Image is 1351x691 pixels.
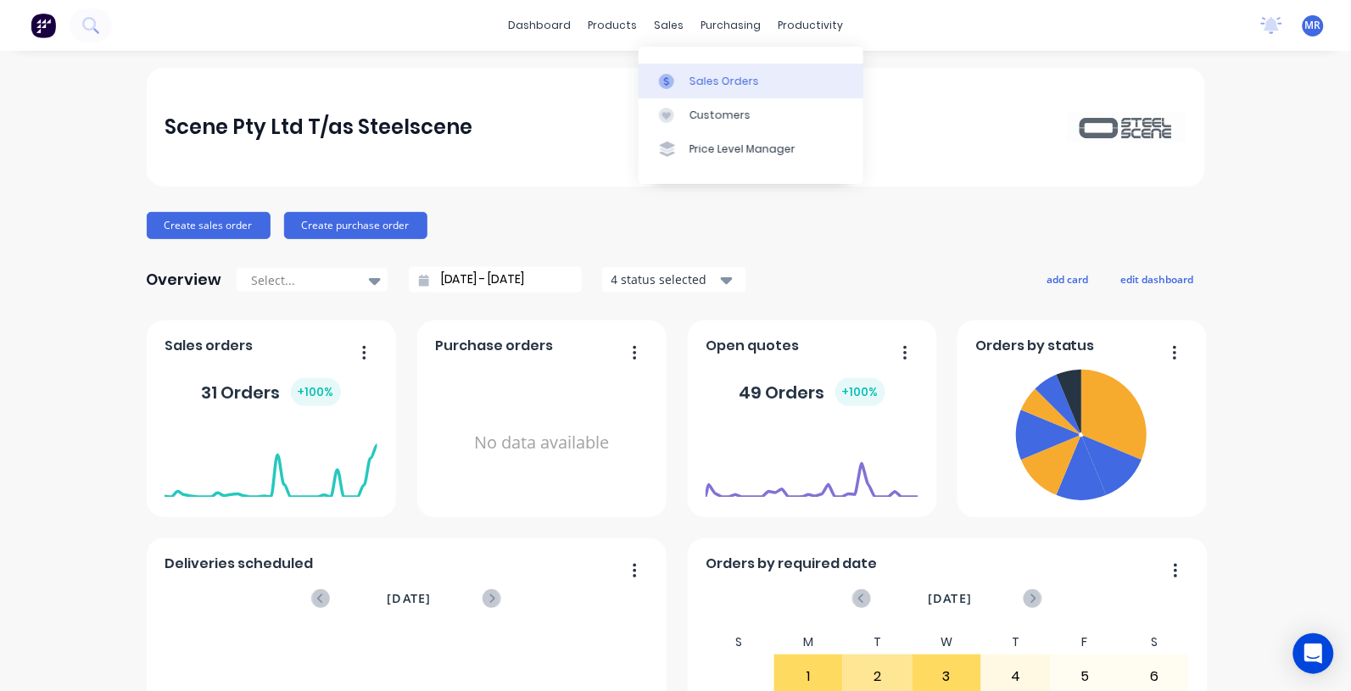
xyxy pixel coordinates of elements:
span: Sales orders [165,336,253,356]
div: sales [645,13,692,38]
a: dashboard [500,13,579,38]
button: Create purchase order [284,212,427,239]
div: productivity [769,13,851,38]
div: Customers [689,108,751,123]
div: T [981,630,1051,655]
div: Sales Orders [689,74,759,89]
div: W [913,630,982,655]
div: Price Level Manager [689,142,796,157]
button: Create sales order [147,212,271,239]
span: Open quotes [706,336,799,356]
span: MR [1305,18,1321,33]
div: Scene Pty Ltd T/as Steelscene [165,110,472,144]
div: M [774,630,844,655]
img: Factory [31,13,56,38]
div: + 100 % [291,378,341,406]
div: S [705,630,774,655]
button: 4 status selected [602,267,746,293]
span: [DATE] [928,589,972,608]
div: F [1051,630,1120,655]
a: Sales Orders [639,64,863,98]
span: Purchase orders [435,336,553,356]
div: S [1119,630,1189,655]
div: products [579,13,645,38]
img: Scene Pty Ltd T/as Steelscene [1068,112,1186,142]
div: T [843,630,913,655]
div: 31 Orders [202,378,341,406]
div: 4 status selected [611,270,718,288]
a: Customers [639,98,863,132]
button: add card [1036,268,1100,290]
div: Open Intercom Messenger [1293,633,1334,674]
div: + 100 % [835,378,885,406]
span: Orders by status [975,336,1095,356]
div: Overview [147,263,222,297]
div: purchasing [692,13,769,38]
span: [DATE] [387,589,431,608]
a: Price Level Manager [639,132,863,166]
button: edit dashboard [1110,268,1205,290]
div: 49 Orders [740,378,885,406]
div: No data available [435,363,648,523]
